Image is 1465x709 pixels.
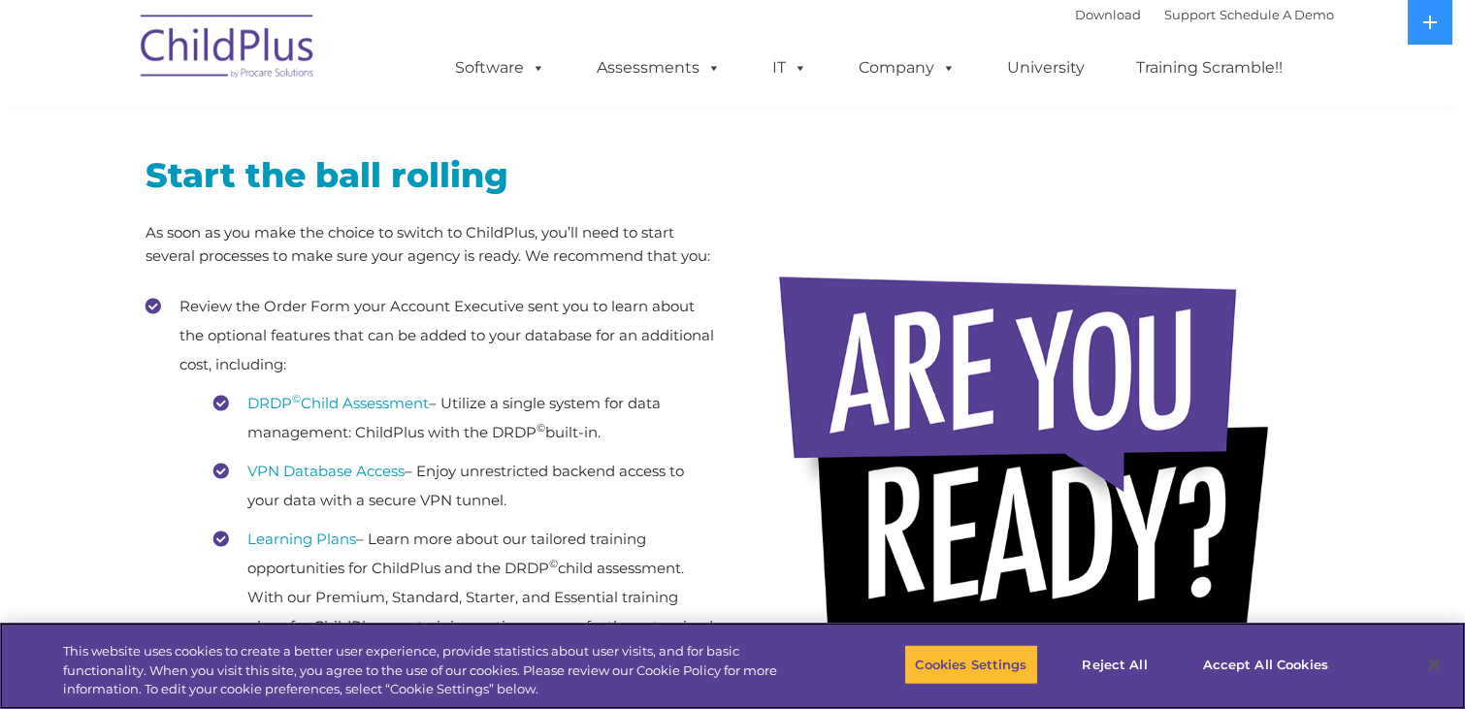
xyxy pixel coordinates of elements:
[436,48,565,87] a: Software
[247,394,429,412] a: DRDP©Child Assessment
[1413,643,1455,686] button: Close
[213,457,718,515] li: – Enjoy unrestricted backend access to your data with a secure VPN tunnel.
[292,392,301,405] sup: ©
[1192,644,1339,685] button: Accept All Cookies
[1164,7,1216,22] a: Support
[1117,48,1302,87] a: Training Scramble!!
[1075,7,1334,22] font: |
[904,644,1037,685] button: Cookies Settings
[131,1,325,98] img: ChildPlus by Procare Solutions
[213,525,718,699] li: – Learn more about our tailored training opportunities for ChildPlus and the DRDP child assessmen...
[146,292,718,699] li: Review the Order Form your Account Executive sent you to learn about the optional features that c...
[247,462,405,480] a: VPN Database Access
[753,48,827,87] a: IT
[549,557,558,570] sup: ©
[213,389,718,447] li: – Utilize a single system for data management: ChildPlus with the DRDP built-in.
[146,221,718,268] p: As soon as you make the choice to switch to ChildPlus, you’ll need to start several processes to ...
[1075,7,1141,22] a: Download
[1055,644,1176,685] button: Reject All
[247,530,356,548] a: Learning Plans
[577,48,740,87] a: Assessments
[537,421,545,435] sup: ©
[1220,7,1334,22] a: Schedule A Demo
[839,48,975,87] a: Company
[988,48,1104,87] a: University
[63,642,806,699] div: This website uses cookies to create a better user experience, provide statistics about user visit...
[146,153,718,197] h2: Start the ball rolling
